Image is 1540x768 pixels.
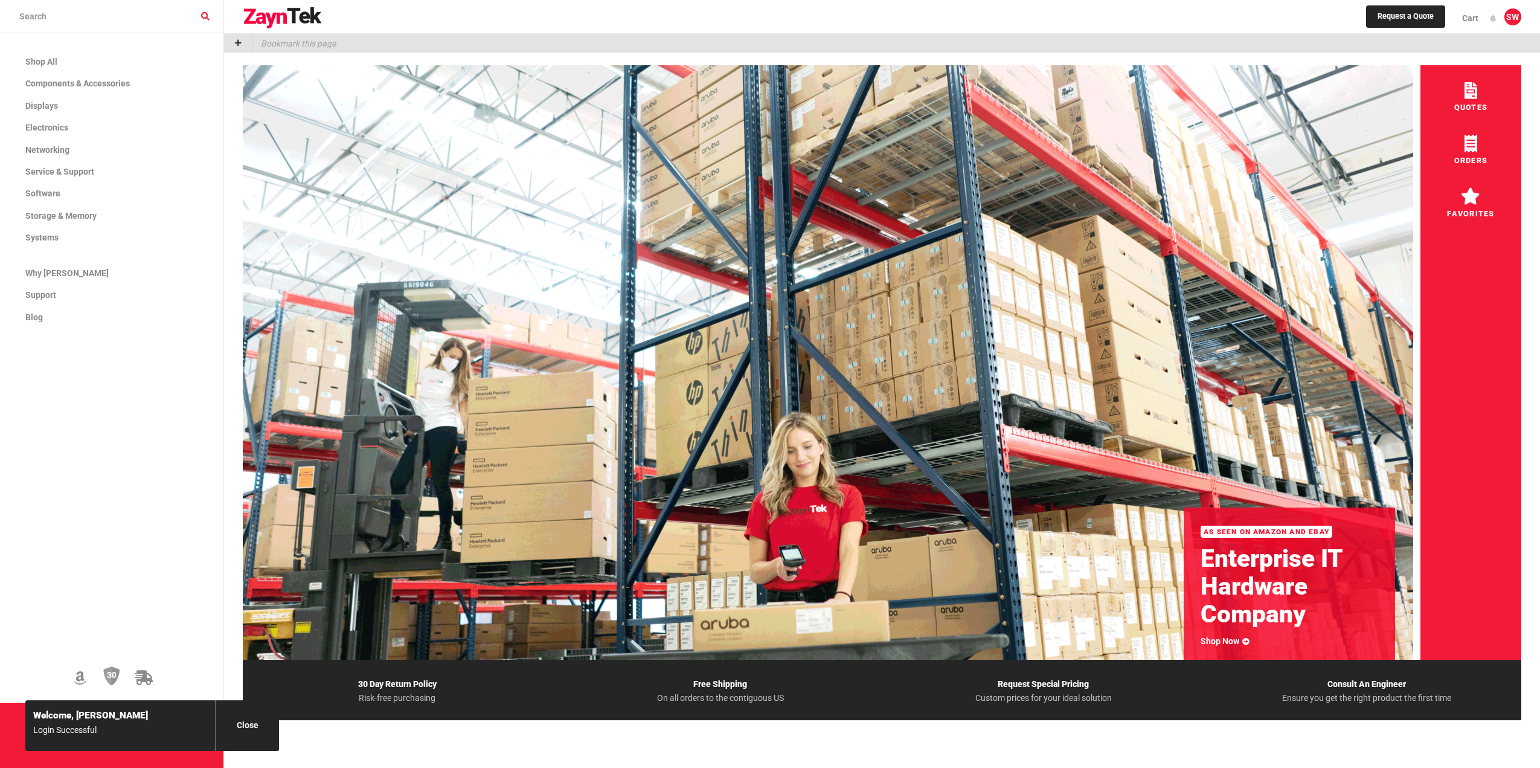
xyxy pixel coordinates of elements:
span: SW [1506,10,1519,24]
p: Orders [1420,153,1521,167]
span: Storage & Memory [25,211,97,221]
p: close [237,718,258,734]
p: Quotes [1420,100,1521,114]
span: Service & Support [25,167,94,176]
span: Displays [25,101,58,111]
a: Shop Now [1201,636,1250,646]
p: Login Successful [33,723,208,738]
p: Custom prices for your ideal solution [889,692,1198,703]
span: Blog [25,312,43,322]
p: Request Special Pricing [889,677,1198,692]
span: Networking [25,145,69,155]
span: Software [25,189,60,198]
span: Why [PERSON_NAME] [25,268,109,278]
span: Cart [1462,13,1478,23]
p: Ensure you get the right product the first time [1213,692,1521,703]
h2: Enterprise IT Hardware Company [1201,545,1378,628]
img: 30 Day Return Policy [103,666,120,686]
p: On all orders to the contiguous US [566,692,874,703]
span: Shop All [25,57,57,66]
p: Favorites [1420,207,1521,221]
img: logo [243,7,322,29]
a: Quotes [1420,82,1521,135]
a: Favorites [1420,188,1521,241]
a: Request a Quote [1366,5,1445,28]
span: Support [25,290,56,300]
a: Orders [1420,135,1521,189]
p: Bookmark this page [252,34,336,53]
span: Components & Accessories [25,79,130,88]
span: Electronics [25,123,68,132]
div: As Seen On Amazon and Ebay [1201,526,1332,538]
span: Systems [25,233,59,242]
p: Risk-free purchasing [243,692,551,703]
p: Free Shipping [566,677,874,692]
p: Consult An Engineer [1213,677,1521,692]
h6: Welcome, [PERSON_NAME] [33,708,208,723]
a: Cart [1454,3,1487,33]
p: 30 Day Return Policy [243,677,551,692]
